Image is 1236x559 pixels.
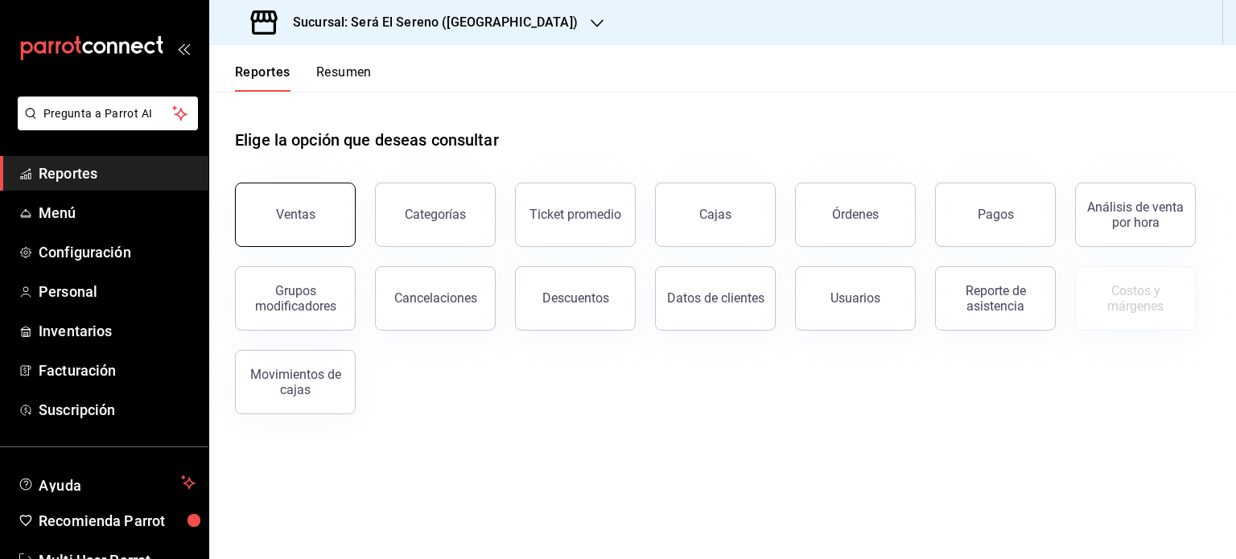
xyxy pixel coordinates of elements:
[235,64,372,92] div: navigation tabs
[830,290,880,306] div: Usuarios
[667,290,764,306] div: Datos de clientes
[515,266,636,331] button: Descuentos
[276,207,315,222] div: Ventas
[655,266,776,331] button: Datos de clientes
[235,183,356,247] button: Ventas
[18,97,198,130] button: Pregunta a Parrot AI
[39,399,196,421] span: Suscripción
[39,320,196,342] span: Inventarios
[375,183,496,247] button: Categorías
[935,266,1056,331] button: Reporte de asistencia
[316,64,372,92] button: Resumen
[235,128,499,152] h1: Elige la opción que deseas consultar
[405,207,466,222] div: Categorías
[177,42,190,55] button: open_drawer_menu
[795,266,916,331] button: Usuarios
[655,183,776,247] button: Cajas
[39,510,196,532] span: Recomienda Parrot
[699,207,731,222] div: Cajas
[529,207,621,222] div: Ticket promedio
[1086,199,1185,230] div: Análisis de venta por hora
[235,350,356,414] button: Movimientos de cajas
[542,290,609,306] div: Descuentos
[245,283,345,314] div: Grupos modificadores
[280,13,578,32] h3: Sucursal: Será El Sereno ([GEOGRAPHIC_DATA])
[1075,183,1196,247] button: Análisis de venta por hora
[11,117,198,134] a: Pregunta a Parrot AI
[235,266,356,331] button: Grupos modificadores
[394,290,477,306] div: Cancelaciones
[1086,283,1185,314] div: Costos y márgenes
[935,183,1056,247] button: Pagos
[39,202,196,224] span: Menú
[946,283,1045,314] div: Reporte de asistencia
[1075,266,1196,331] button: Contrata inventarios para ver este reporte
[39,360,196,381] span: Facturación
[39,281,196,302] span: Personal
[43,105,173,122] span: Pregunta a Parrot AI
[39,473,175,492] span: Ayuda
[375,266,496,331] button: Cancelaciones
[978,207,1014,222] div: Pagos
[39,162,196,184] span: Reportes
[39,241,196,263] span: Configuración
[832,207,879,222] div: Órdenes
[245,367,345,397] div: Movimientos de cajas
[795,183,916,247] button: Órdenes
[235,64,290,92] button: Reportes
[515,183,636,247] button: Ticket promedio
